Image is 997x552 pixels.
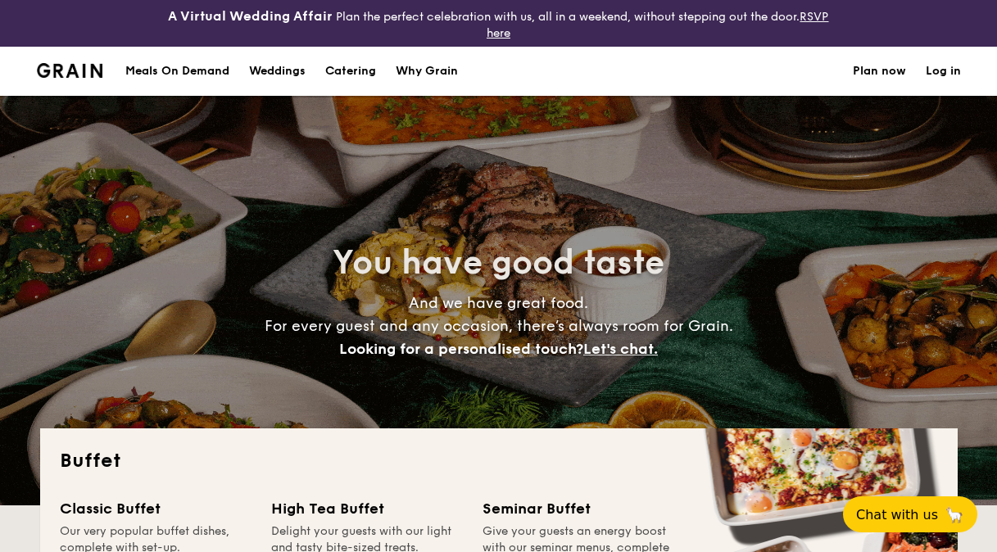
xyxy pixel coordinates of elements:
a: Why Grain [386,47,468,96]
a: Plan now [853,47,906,96]
div: Why Grain [396,47,458,96]
h4: A Virtual Wedding Affair [168,7,333,26]
a: Log in [926,47,961,96]
div: Classic Buffet [60,497,252,520]
div: High Tea Buffet [271,497,463,520]
a: Catering [315,47,386,96]
span: Chat with us [856,507,938,523]
a: Meals On Demand [116,47,239,96]
h1: Catering [325,47,376,96]
div: Weddings [249,47,306,96]
span: Let's chat. [583,340,658,358]
span: 🦙 [945,505,964,524]
div: Plan the perfect celebration with us, all in a weekend, without stepping out the door. [166,7,831,40]
h2: Buffet [60,448,938,474]
a: Logotype [37,63,103,78]
div: Meals On Demand [125,47,229,96]
button: Chat with us🦙 [843,496,977,532]
a: Weddings [239,47,315,96]
img: Grain [37,63,103,78]
div: Seminar Buffet [483,497,674,520]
